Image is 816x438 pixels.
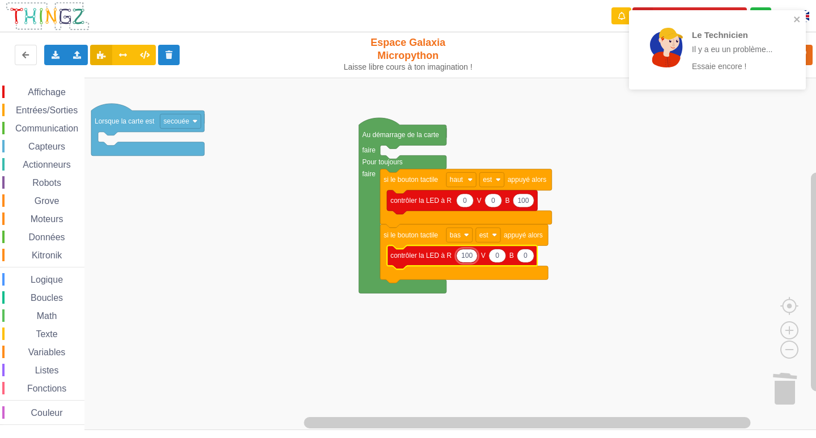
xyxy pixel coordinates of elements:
p: Essaie encore ! [692,61,780,72]
p: Le Technicien [692,29,780,41]
text: faire [362,146,376,154]
span: Logique [29,275,65,284]
div: Laisse libre cours à ton imagination ! [339,62,478,72]
text: Lorsque la carte est [95,117,155,125]
button: close [793,15,801,25]
text: 0 [524,252,528,260]
text: 0 [495,252,499,260]
span: Couleur [29,408,65,418]
text: B [509,252,514,260]
span: Données [27,232,67,242]
span: Listes [33,365,61,375]
span: Variables [27,347,67,357]
text: est [483,176,492,184]
text: haut [450,176,464,184]
span: Grove [33,196,61,206]
text: si le bouton tactile [384,231,438,239]
text: si le bouton tactile [384,176,438,184]
button: Appairer une carte [632,7,747,25]
span: Math [35,311,59,321]
span: Robots [31,178,63,188]
span: Kitronik [30,250,63,260]
text: 0 [463,197,467,205]
text: secouée [163,117,189,125]
text: 100 [517,197,529,205]
img: thingz_logo.png [5,1,90,31]
span: Communication [14,124,80,133]
text: contrôler la LED à R [390,252,452,260]
text: B [505,197,509,205]
text: appuyé alors [508,176,547,184]
text: faire [362,170,376,178]
span: Boucles [29,293,65,303]
text: est [479,231,489,239]
text: 0 [491,197,495,205]
text: appuyé alors [504,231,543,239]
text: Pour toujours [362,158,402,166]
span: Texte [34,329,59,339]
span: Affichage [26,87,67,97]
span: Capteurs [27,142,67,151]
text: Au démarrage de la carte [362,131,439,139]
text: V [481,252,486,260]
p: Il y a eu un problème... [692,44,780,55]
div: Espace Galaxia Micropython [339,36,478,72]
text: bas [450,231,461,239]
span: Entrées/Sorties [14,105,79,115]
span: Moteurs [29,214,65,224]
text: contrôler la LED à R [390,197,452,205]
text: V [477,197,481,205]
span: Fonctions [25,384,68,393]
span: Actionneurs [21,160,73,169]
